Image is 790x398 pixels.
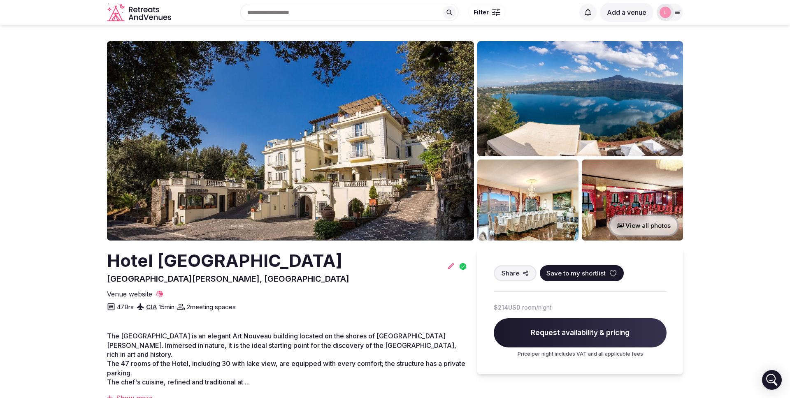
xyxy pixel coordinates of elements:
[477,41,683,156] img: Venue gallery photo
[609,215,679,236] button: View all photos
[540,265,624,281] button: Save to my shortlist
[477,160,579,241] img: Venue gallery photo
[107,3,173,22] a: Visit the homepage
[546,269,606,278] span: Save to my shortlist
[107,378,250,386] span: The chef's cuisine, refined and traditional at ...
[159,303,174,311] span: 15 min
[494,303,520,312] span: $214 USD
[494,351,667,358] p: Price per night includes VAT and all applicable fees
[660,7,671,18] img: Luwam Beyin
[468,5,506,20] button: Filter
[107,249,349,273] h2: Hotel [GEOGRAPHIC_DATA]
[474,8,489,16] span: Filter
[600,3,653,22] button: Add a venue
[107,274,349,284] span: [GEOGRAPHIC_DATA][PERSON_NAME], [GEOGRAPHIC_DATA]
[600,8,653,16] a: Add a venue
[494,265,537,281] button: Share
[146,303,157,311] a: CIA
[494,318,667,348] span: Request availability & pricing
[107,289,152,298] span: Venue website
[107,332,456,359] span: The [GEOGRAPHIC_DATA] is an elegant Art Nouveau building located on the shores of [GEOGRAPHIC_DAT...
[522,303,551,312] span: room/night
[107,289,164,298] a: Venue website
[117,303,134,311] span: 47 Brs
[502,269,519,278] span: Share
[107,41,474,241] img: Venue cover photo
[582,160,683,241] img: Venue gallery photo
[107,359,465,377] span: The 47 rooms of the Hotel, including 30 with lake view, are equipped with every comfort; the stru...
[762,370,782,390] div: Open Intercom Messenger
[187,303,236,311] span: 2 meeting spaces
[107,3,173,22] svg: Retreats and Venues company logo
